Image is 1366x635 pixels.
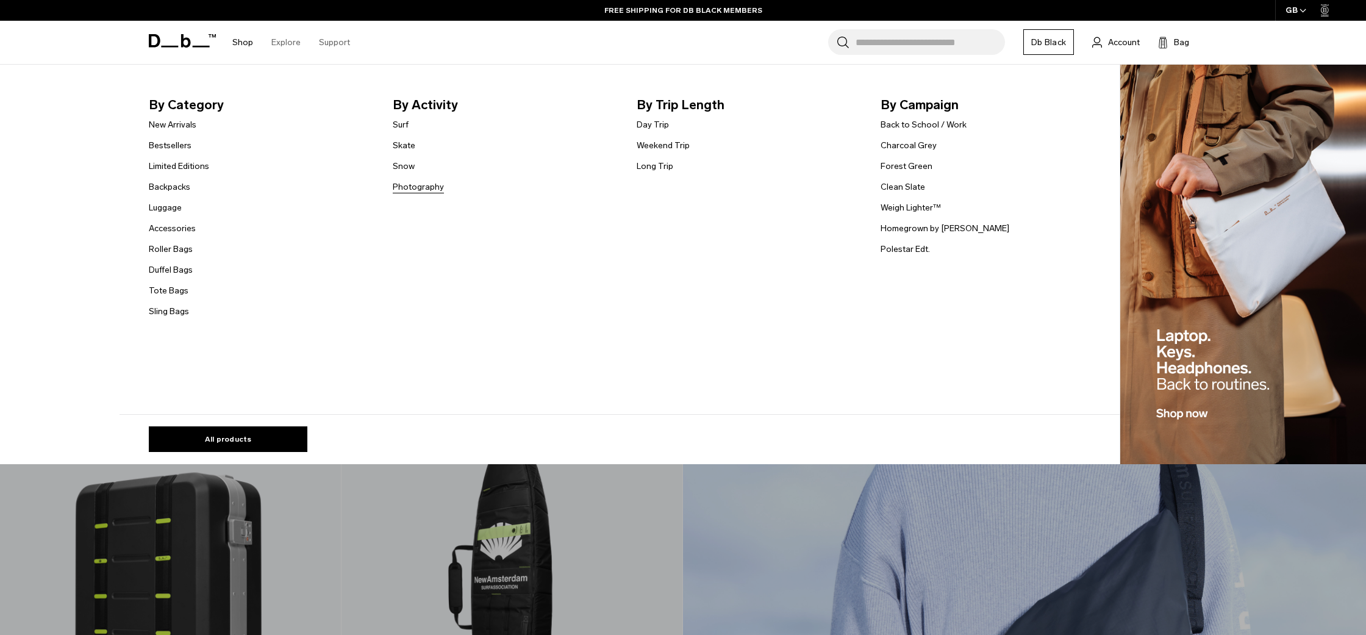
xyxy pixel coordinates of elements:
a: Photography [393,181,444,193]
a: Skate [393,139,415,152]
a: Clean Slate [881,181,925,193]
a: Account [1092,35,1140,49]
span: Account [1108,36,1140,49]
a: Polestar Edt. [881,243,930,256]
a: Bestsellers [149,139,191,152]
a: New Arrivals [149,118,196,131]
a: Sling Bags [149,305,189,318]
a: Limited Editions [149,160,209,173]
a: All products [149,426,307,452]
a: Tote Bags [149,284,188,297]
a: Luggage [149,201,182,214]
a: Explore [271,21,301,64]
a: Surf [393,118,409,131]
a: Weigh Lighter™ [881,201,941,214]
a: Backpacks [149,181,190,193]
span: Bag [1174,36,1189,49]
a: Charcoal Grey [881,139,937,152]
a: Weekend Trip [637,139,690,152]
a: Homegrown by [PERSON_NAME] [881,222,1009,235]
nav: Main Navigation [223,21,359,64]
button: Bag [1158,35,1189,49]
a: Back to School / Work [881,118,967,131]
a: FREE SHIPPING FOR DB BLACK MEMBERS [604,5,762,16]
a: Roller Bags [149,243,193,256]
span: By Category [149,95,373,115]
a: Shop [232,21,253,64]
a: Support [319,21,350,64]
span: By Campaign [881,95,1105,115]
a: Snow [393,160,415,173]
a: Db Black [1023,29,1074,55]
span: By Trip Length [637,95,861,115]
a: Long Trip [637,160,673,173]
a: Day Trip [637,118,669,131]
img: Db [1120,65,1366,465]
a: Duffel Bags [149,264,193,276]
a: Accessories [149,222,196,235]
span: By Activity [393,95,617,115]
a: Forest Green [881,160,932,173]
